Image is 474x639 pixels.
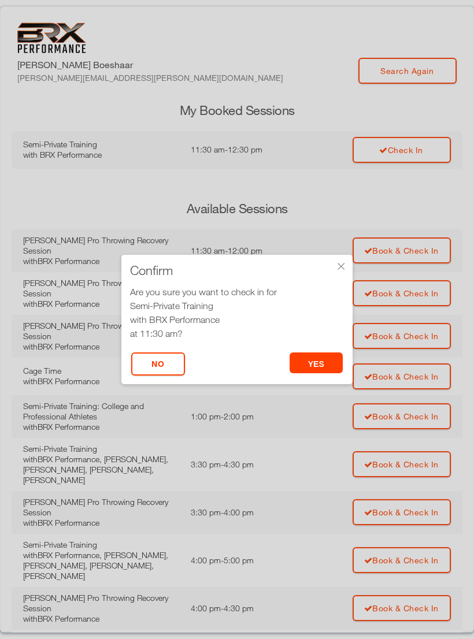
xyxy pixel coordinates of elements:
[130,265,173,276] span: Confirm
[130,299,344,313] div: Semi-Private Training
[335,261,347,272] div: ×
[290,352,343,373] button: yes
[130,313,344,326] div: with BRX Performance
[131,352,185,376] button: No
[130,285,344,340] div: Are you sure you want to check in for at 11:30 am?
